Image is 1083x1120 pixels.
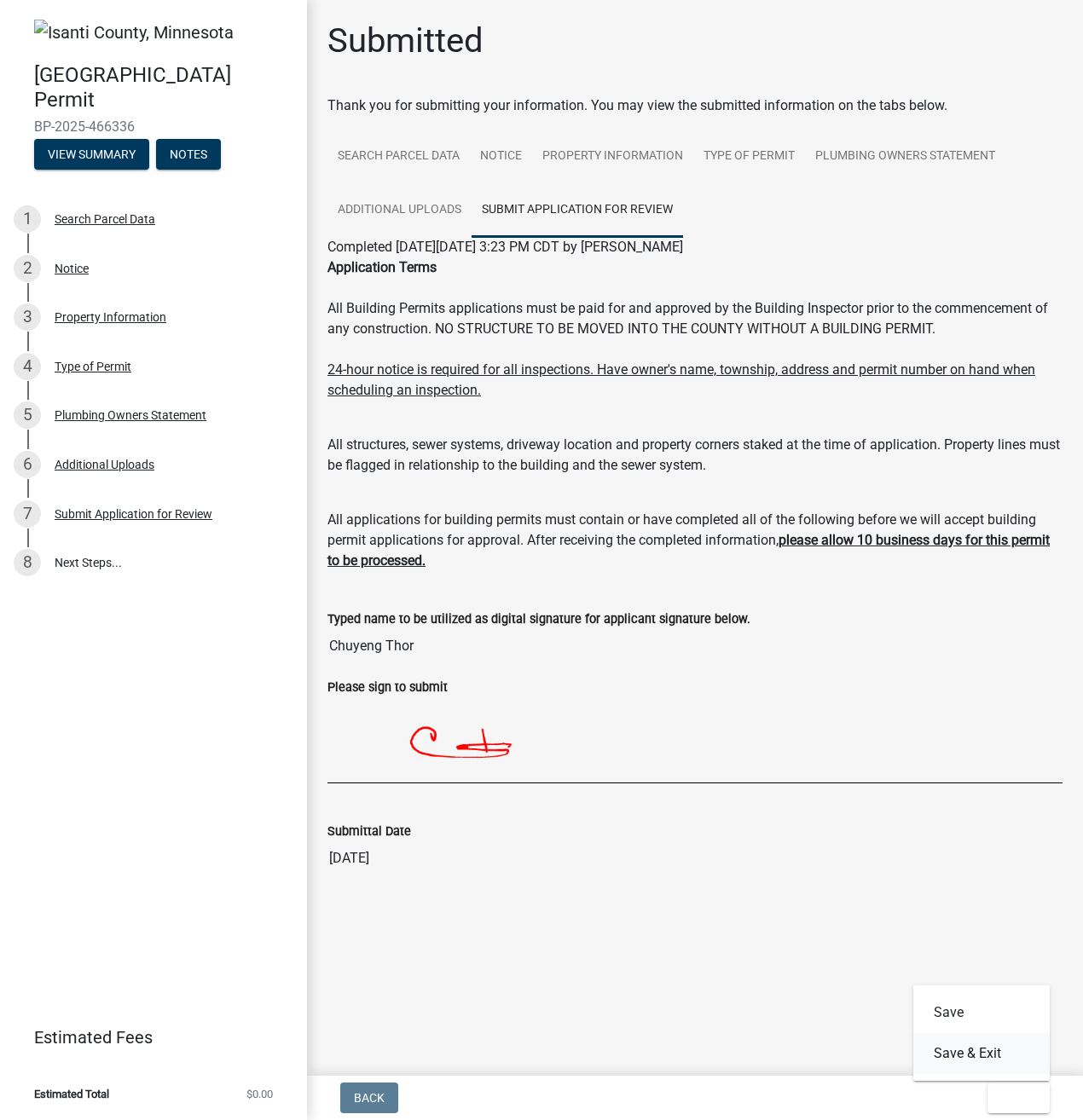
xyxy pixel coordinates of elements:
[156,149,221,163] wm-modal-confirm: Notes
[34,118,273,135] span: BP-2025-466336
[34,1088,109,1100] span: Estimated Total
[327,682,448,694] label: Please sign to submit
[805,130,1005,184] a: Plumbing Owners Statement
[327,697,834,782] img: 9b1r9wAAAAGSURBVAMAH+qGX4xgCnkAAAAASUVORK5CYII=
[327,414,1063,476] div: All structures, sewer systems, driveway location and property corners staked at the time of appli...
[14,500,41,528] div: 7
[327,20,484,61] h1: Submitted
[14,255,41,282] div: 2
[156,139,221,170] button: Notes
[55,311,166,323] div: Property Information
[354,1091,385,1105] span: Back
[532,130,693,184] a: Property Information
[14,353,41,380] div: 4
[327,239,683,255] span: Completed [DATE][DATE] 3:23 PM CDT by [PERSON_NAME]
[987,1082,1050,1113] button: Exit
[327,489,1063,571] div: All applications for building permits must contain or have completed all of the following before ...
[327,183,472,238] a: Additional Uploads
[327,257,1063,401] div: All Building Permits applications must be paid for and approved by the Building Inspector prior t...
[55,508,212,520] div: Submit Application for Review
[340,1082,398,1113] button: Back
[327,614,750,626] label: Typed name to be utilized as digital signature for applicant signature below.
[913,1033,1050,1074] button: Save & Exit
[14,549,41,576] div: 8
[55,213,155,225] div: Search Parcel Data
[34,63,293,113] h4: [GEOGRAPHIC_DATA] Permit
[34,149,149,163] wm-modal-confirm: Summary
[327,95,1063,116] div: Thank you for submitting your information. You may view the submitted information on the tabs below.
[693,130,805,184] a: Type of Permit
[55,459,154,471] div: Additional Uploads
[55,263,89,274] div: Notice
[327,826,411,838] label: Submittal Date
[14,451,41,478] div: 6
[14,205,41,233] div: 1
[327,259,437,275] b: Application Terms
[327,130,470,184] a: Search Parcel Data
[14,1020,280,1054] a: Estimated Fees
[472,183,683,238] a: Submit Application for Review
[246,1088,273,1100] span: $0.00
[1001,1091,1026,1105] span: Exit
[14,303,41,331] div: 3
[34,20,234,45] img: Isanti County, Minnesota
[55,409,206,421] div: Plumbing Owners Statement
[913,992,1050,1033] button: Save
[470,130,532,184] a: Notice
[913,985,1050,1081] div: Exit
[55,361,131,372] div: Type of Permit
[14,401,41,429] div: 5
[34,139,149,170] button: View Summary
[327,361,1035,398] u: 24-hour notice is required for all inspections. Have owner's name, township, address and permit n...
